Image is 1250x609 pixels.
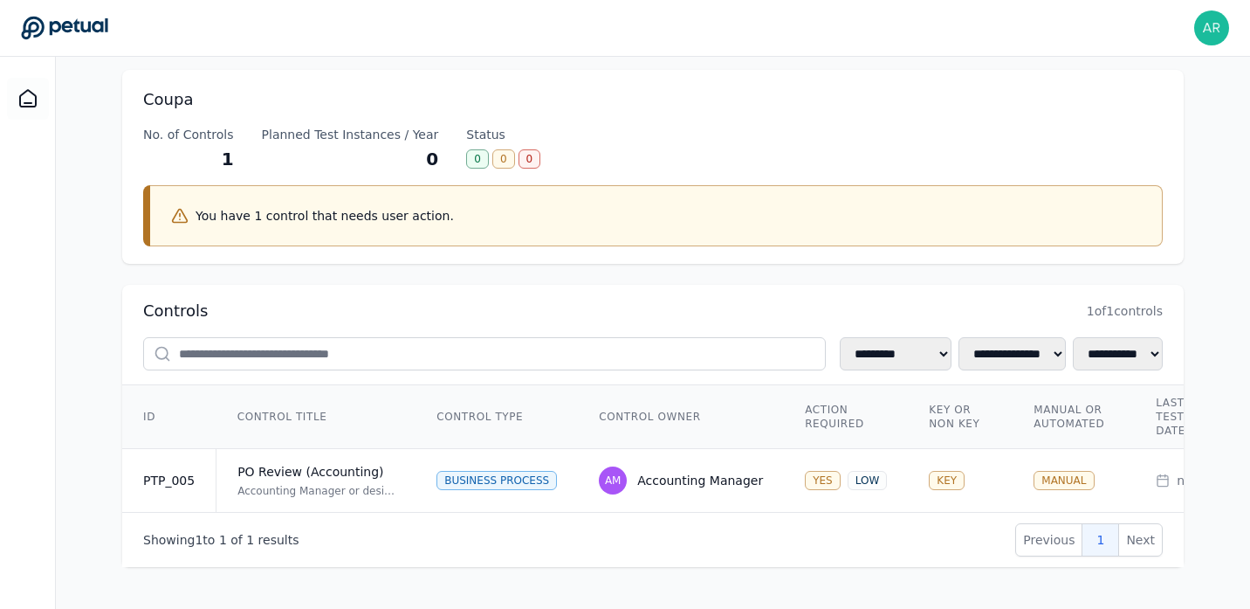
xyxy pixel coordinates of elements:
[519,149,541,169] div: 0
[1034,471,1094,490] div: MANUAL
[195,533,203,547] span: 1
[637,472,763,489] div: Accounting Manager
[7,78,49,120] a: Dashboard
[492,149,515,169] div: 0
[1156,472,1236,489] div: n/a
[143,410,155,424] span: ID
[262,147,439,171] div: 0
[1015,523,1163,557] nav: Pagination
[143,299,208,323] h2: Controls
[416,385,578,449] th: Control Type
[436,471,557,490] div: Business Process
[246,533,254,547] span: 1
[848,471,888,490] div: LOW
[219,533,227,547] span: 1
[1082,523,1119,557] button: 1
[1194,10,1229,45] img: Abishek Ravi
[1087,302,1163,320] span: 1 of 1 controls
[1015,523,1082,557] button: Previous
[122,449,216,513] td: PTP_005
[605,474,622,488] span: AM
[143,147,234,171] div: 1
[143,531,299,549] p: Showing to of results
[237,463,395,481] div: PO Review (Accounting)
[908,385,1013,449] th: Key or Non Key
[237,484,395,498] div: Accounting Manager or designee reviews Chart of Accounts, Subsidiary, GL Account, Business Units ...
[143,87,1163,112] h1: Coupa
[196,207,454,225] p: You have 1 control that needs user action.
[466,126,540,143] div: Status
[1013,385,1135,449] th: Manual or Automated
[578,385,784,449] th: Control Owner
[805,471,841,490] div: YES
[929,471,965,490] div: KEY
[1118,523,1163,557] button: Next
[237,410,327,424] span: Control Title
[262,126,439,143] div: Planned Test Instances / Year
[466,149,489,169] div: 0
[784,385,908,449] th: Action Required
[143,126,234,143] div: No. of Controls
[21,16,108,40] a: Go to Dashboard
